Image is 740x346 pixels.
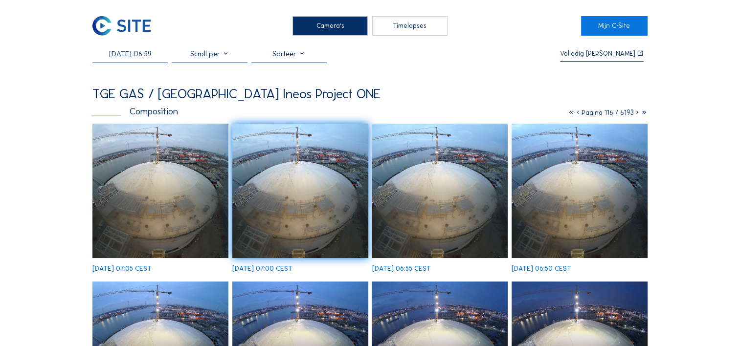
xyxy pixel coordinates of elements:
a: C-SITE Logo [92,16,159,36]
img: image_52908636 [92,124,228,258]
div: Composition [92,107,178,116]
span: Pagina 116 / 6193 [582,108,634,117]
img: image_52908153 [512,124,648,258]
div: [DATE] 06:55 CEST [372,265,430,272]
div: [DATE] 07:05 CEST [92,265,152,272]
a: Mijn C-Site [581,16,648,36]
img: image_52908285 [372,124,508,258]
input: Zoek op datum 󰅀 [92,49,168,58]
div: Camera's [292,16,368,36]
img: image_52908468 [232,124,368,258]
div: [DATE] 07:00 CEST [232,265,292,272]
div: Volledig [PERSON_NAME] [560,50,635,57]
div: Timelapses [372,16,448,36]
div: TGE GAS / [GEOGRAPHIC_DATA] Ineos Project ONE [92,87,381,101]
img: C-SITE Logo [92,16,151,36]
div: [DATE] 06:50 CEST [512,265,571,272]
